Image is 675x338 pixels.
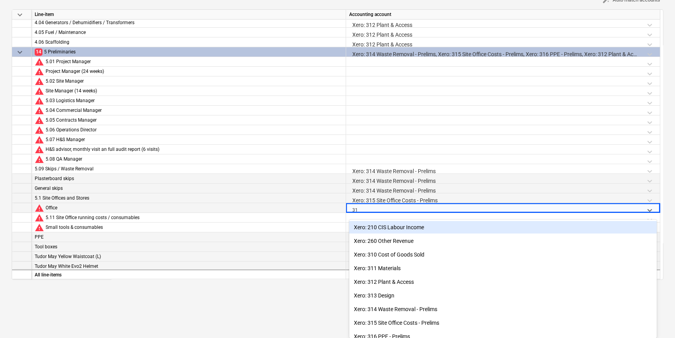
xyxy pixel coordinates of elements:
div: Xero: 312 Plant & Access [349,276,657,288]
div: 5.02 Site Manager [46,76,343,86]
span: No accounting account chosen for line-item. Line-item is not allowed to be connected to cost docu... [35,203,44,212]
div: 5.1 Site Offices and Stores [35,193,343,203]
div: 4.05 Fuel / Maintenance [35,28,343,37]
div: All line-items [32,269,346,279]
div: Small tools & consumables [46,223,343,232]
div: Xero: 313 Design [349,289,657,302]
div: Tudor May Yellow Waistcoat (L) [35,252,343,262]
div: Tool boxes [35,242,343,252]
div: Xero: 210 CIS Labour Income [349,221,657,234]
div: 5.06 Operations Director [46,125,343,135]
span: 14 [35,48,42,56]
span: No accounting account chosen for line-item. Line-item is not allowed to be connected to cost docu... [35,76,44,86]
span: No accounting account chosen for line-item. Line-item is not allowed to be connected to cost docu... [35,125,44,134]
div: 5.08 QA Manager [46,154,343,164]
div: 5.04 Commercial Manager [46,106,343,115]
span: No accounting account chosen for line-item. Line-item is not allowed to be connected to cost docu... [35,135,44,144]
span: keyboard_arrow_down [15,10,25,19]
div: Xero: 314 Waste Removal - Prelims [349,303,657,315]
div: Xero: 311 Materials [349,262,657,274]
div: 5.11 Site Office running costs / consumables [46,213,343,223]
span: No accounting account chosen for line-item. Line-item is not allowed to be connected to cost docu... [35,57,44,66]
span: No accounting account chosen for line-item. Line-item is not allowed to be connected to cost docu... [35,213,44,222]
div: Tudor May White Evo2 Helmet [35,262,343,271]
div: 4.04 Generators / Dehumidifiers / Transformers [35,18,343,28]
div: Office [46,203,343,213]
div: PPE [35,232,343,242]
div: 5 Preliminaries [44,47,343,57]
div: Site Manager (14 weeks) [46,86,343,96]
div: 5.05 Contracts Manager [46,115,343,125]
div: Xero: 310 Cost of Goods Sold [349,248,657,261]
span: No accounting account chosen for line-item. Line-item is not allowed to be connected to cost docu... [35,106,44,115]
div: Accounting account [346,10,660,19]
iframe: Chat Widget [636,301,675,338]
div: H&S advisor, monthly visit an full audit report (6 visits) [46,145,343,154]
div: Xero: 260 Other Revenue [349,235,657,247]
div: Xero: 315 Site Office Costs - Prelims [349,317,657,329]
div: 5.01 Project Manager [46,57,343,67]
div: Plasterboard skips [35,174,343,184]
span: No accounting account chosen for line-item. Line-item is not allowed to be connected to cost docu... [35,96,44,105]
span: keyboard_arrow_down [15,48,25,57]
div: 5.03 Logistics Manager [46,96,343,106]
div: Project Manager (24 weeks) [46,67,343,76]
div: 5.09 Skips / Waste Removal [35,164,343,174]
div: Line-item [32,10,346,19]
span: No accounting account chosen for line-item. Line-item is not allowed to be connected to cost docu... [35,86,44,96]
span: No accounting account chosen for line-item. Line-item is not allowed to be connected to cost docu... [35,115,44,125]
span: No accounting account chosen for line-item. Line-item is not allowed to be connected to cost docu... [35,67,44,76]
span: No accounting account chosen for line-item. Line-item is not allowed to be connected to cost docu... [35,154,44,164]
div: General skips [35,184,343,193]
div: 5.07 H&S Manager [46,135,343,145]
span: No accounting account chosen for line-item. Line-item is not allowed to be connected to cost docu... [35,145,44,154]
div: 4.06 Scaffolding [35,37,343,47]
span: No accounting account chosen for line-item. Line-item is not allowed to be connected to cost docu... [35,223,44,232]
